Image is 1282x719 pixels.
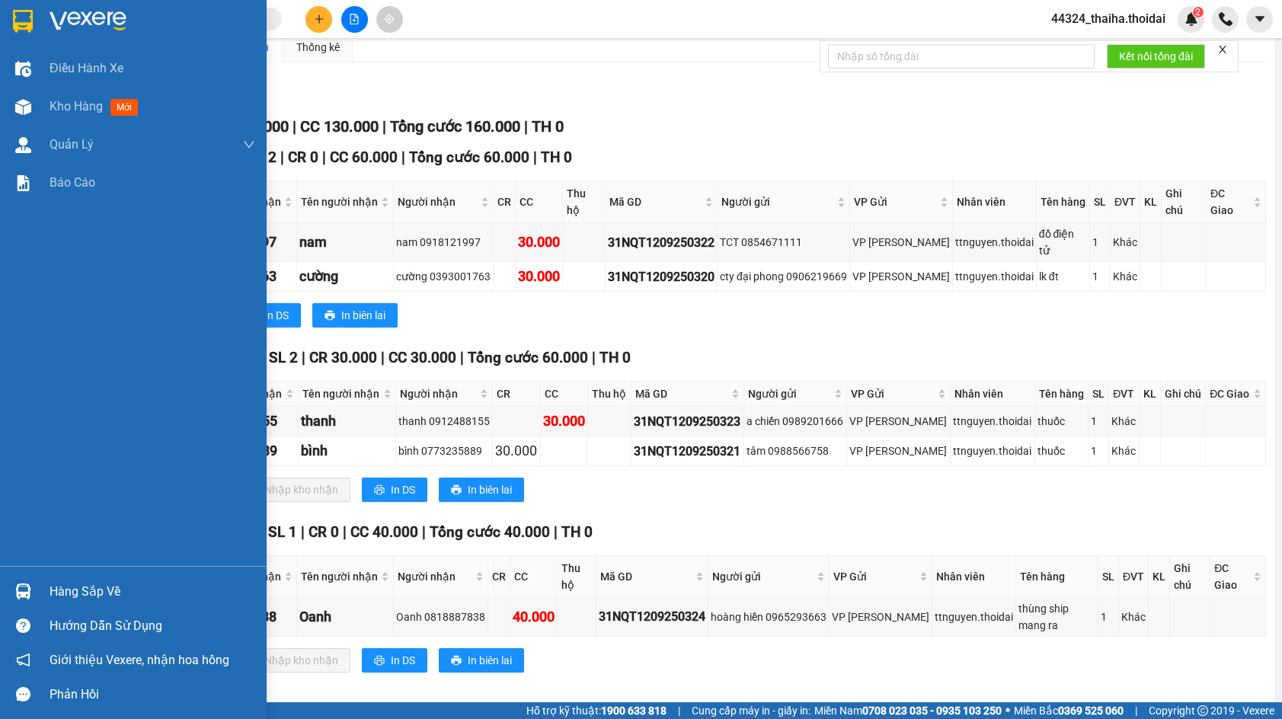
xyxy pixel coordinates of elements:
div: 31NQT1209250321 [634,442,741,461]
span: Tên người nhận [301,568,378,585]
span: printer [374,484,385,497]
div: hoàng hiền 0965293663 [711,609,826,625]
span: ĐC Giao [1210,185,1250,219]
div: Khác [1113,268,1137,285]
div: a chiến 0989201666 [747,413,844,430]
span: mới [110,99,138,116]
span: Mã GD [609,193,702,210]
div: 1 [1092,268,1108,285]
div: 1 [1091,443,1106,459]
td: VP Nguyễn Quốc Trị [850,223,953,262]
td: cường [297,262,394,292]
span: aim [384,14,395,24]
sup: 2 [1193,7,1204,18]
div: VP [PERSON_NAME] [832,609,929,625]
span: close [1217,44,1228,55]
div: ttnguyen.thoidai [953,443,1032,459]
div: nam [299,232,391,253]
span: printer [451,655,462,667]
th: SL [1098,556,1119,598]
span: Cung cấp máy in - giấy in: [692,702,810,719]
span: | [343,523,347,541]
span: Giới thiệu Vexere, nhận hoa hồng [50,650,229,669]
th: Ghi chú [1170,556,1210,598]
div: ttnguyen.thoidai [955,268,1034,285]
span: Tổng cước 60.000 [409,149,529,166]
strong: 0369 525 060 [1058,705,1124,717]
span: TH 0 [599,349,631,366]
span: CC 60.000 [330,149,398,166]
div: VP [PERSON_NAME] [852,268,950,285]
span: Kho hàng [50,99,103,113]
div: TCT 0854671111 [720,234,847,251]
span: | [280,149,284,166]
span: Mã GD [600,568,692,585]
span: | [302,349,305,366]
td: thanh [299,407,396,436]
div: 1 [1092,234,1108,251]
th: KL [1140,181,1162,223]
div: cty đại phong 0906219669 [720,268,847,285]
span: Người gửi [712,568,814,585]
span: Báo cáo [50,173,95,192]
td: VP Nguyễn Quốc Trị [847,436,951,466]
div: nam 0918121997 [396,234,491,251]
div: Khác [1113,234,1137,251]
img: warehouse-icon [15,583,31,599]
div: 31NQT1209250320 [608,267,715,286]
button: printerIn biên lai [312,303,398,328]
img: solution-icon [15,175,31,191]
span: Hỗ trợ kỹ thuật: [526,702,667,719]
span: 44324_thaiha.thoidai [1039,9,1178,28]
th: Ghi chú [1161,382,1206,407]
div: 31NQT1209250323 [634,412,741,431]
input: Nhập số tổng đài [828,44,1095,69]
button: aim [376,6,403,33]
td: VP Nguyễn Quốc Trị [850,262,953,292]
img: logo-vxr [13,10,33,33]
div: 30.000 [518,232,560,253]
div: tâm 0988566758 [747,443,844,459]
div: ttnguyen.thoidai [953,413,1032,430]
div: 1 [1101,609,1116,625]
img: warehouse-icon [15,137,31,153]
span: Miền Nam [814,702,1002,719]
img: phone-icon [1219,12,1232,26]
span: Người gửi [721,193,834,210]
span: notification [16,653,30,667]
div: cường [299,266,391,287]
div: 31NQT1209250324 [599,607,705,626]
button: printerIn DS [362,478,427,502]
span: printer [451,484,462,497]
span: Quản Lý [50,135,94,154]
span: TH 0 [541,149,572,166]
span: Người nhận [398,193,478,210]
div: 30.000 [495,440,537,462]
span: In DS [391,652,415,669]
span: copyright [1197,705,1208,716]
td: 31NQT1209250323 [631,407,744,436]
div: Oanh [299,606,391,628]
span: | [592,349,596,366]
span: CC 40.000 [350,523,418,541]
div: thuốc [1037,413,1086,430]
div: 1 [1091,413,1106,430]
span: | [678,702,680,719]
div: Oanh 0818887838 [396,609,485,625]
div: VP [PERSON_NAME] [849,443,948,459]
strong: 0708 023 035 - 0935 103 250 [862,705,1002,717]
th: Nhân viên [932,556,1016,598]
th: CR [493,382,540,407]
div: Khác [1121,609,1146,625]
div: cường 0393001763 [396,268,491,285]
th: Tên hàng [1035,382,1089,407]
th: Ghi chú [1162,181,1207,223]
span: | [1135,702,1137,719]
span: In DS [391,481,415,498]
div: ttnguyen.thoidai [935,609,1013,625]
span: Người nhận [400,385,478,402]
th: CR [488,556,510,598]
span: printer [374,655,385,667]
span: 2 [1195,7,1200,18]
span: Tổng cước 40.000 [430,523,550,541]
